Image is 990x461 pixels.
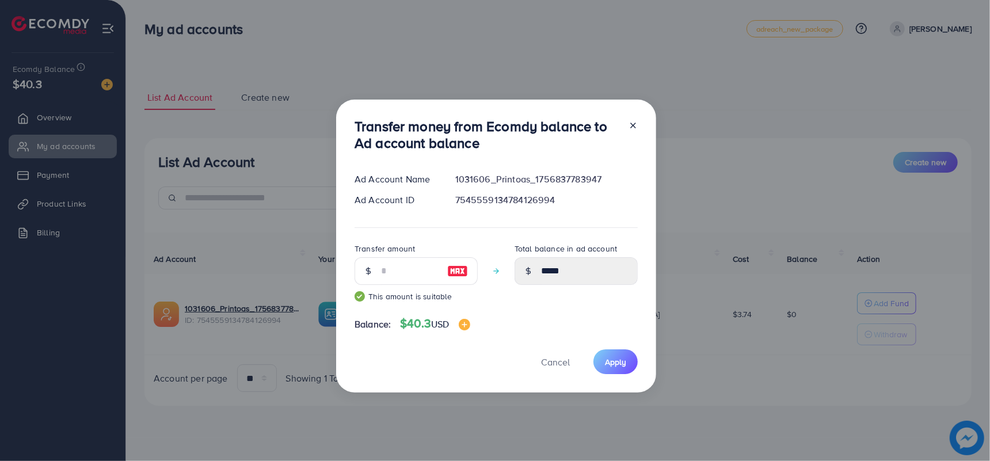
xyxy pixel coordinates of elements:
[355,291,365,302] img: guide
[593,349,638,374] button: Apply
[446,173,647,186] div: 1031606_Printoas_1756837783947
[431,318,449,330] span: USD
[446,193,647,207] div: 7545559134784126994
[355,291,478,302] small: This amount is suitable
[345,193,446,207] div: Ad Account ID
[355,318,391,331] span: Balance:
[447,264,468,278] img: image
[355,243,415,254] label: Transfer amount
[345,173,446,186] div: Ad Account Name
[527,349,584,374] button: Cancel
[400,317,470,331] h4: $40.3
[605,356,626,368] span: Apply
[355,118,619,151] h3: Transfer money from Ecomdy balance to Ad account balance
[541,356,570,368] span: Cancel
[459,319,470,330] img: image
[515,243,617,254] label: Total balance in ad account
